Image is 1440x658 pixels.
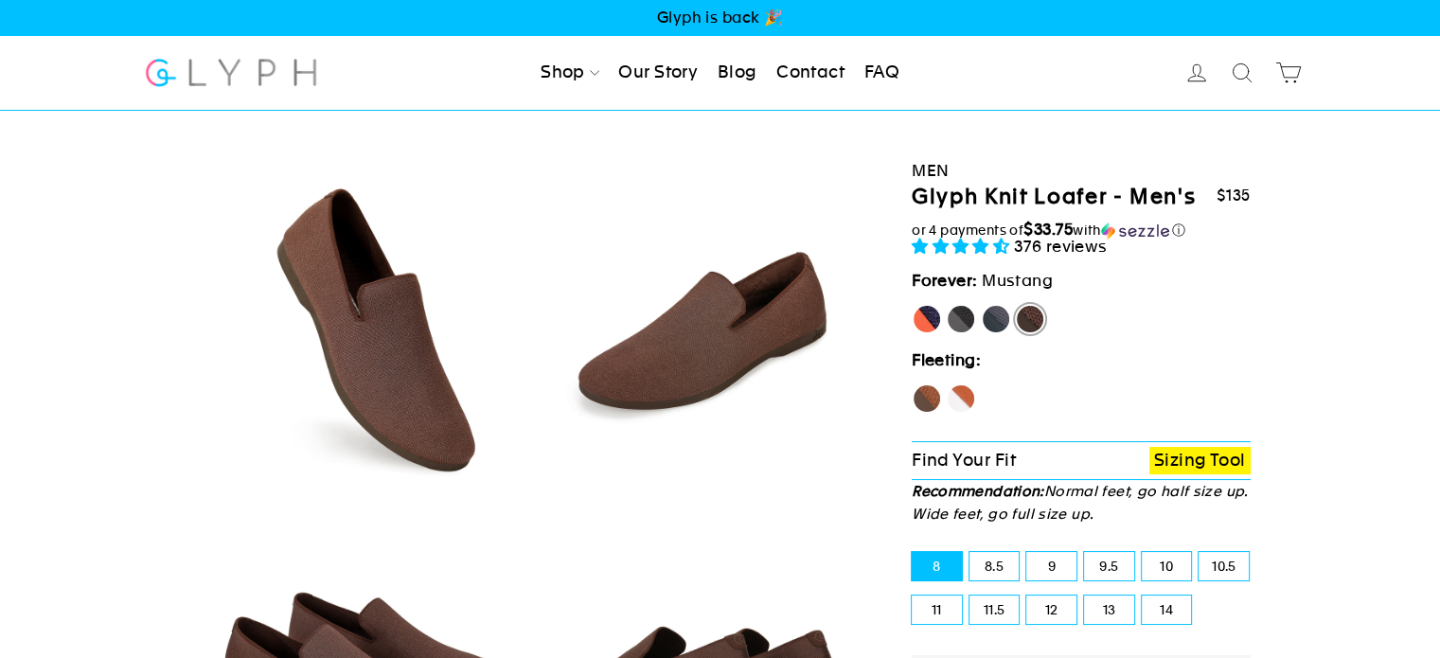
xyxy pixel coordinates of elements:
[912,304,942,334] label: [PERSON_NAME]
[946,383,976,414] label: Fox
[912,221,1251,240] div: or 4 payments of with
[1084,596,1134,624] label: 13
[1026,596,1076,624] label: 12
[912,184,1196,211] h1: Glyph Knit Loafer - Men's
[1101,222,1169,240] img: Sezzle
[969,596,1020,624] label: 11.5
[533,52,907,94] ul: Primary
[1142,596,1192,624] label: 14
[533,52,607,94] a: Shop
[538,167,861,489] img: Mustang
[1015,304,1045,334] label: Mustang
[1142,552,1192,580] label: 10
[912,483,1044,499] strong: Recommendation:
[912,383,942,414] label: Hawk
[946,304,976,334] label: Panther
[981,304,1011,334] label: Rhino
[611,52,705,94] a: Our Story
[1149,447,1251,474] a: Sizing Tool
[1217,187,1251,205] span: $135
[912,271,978,290] strong: Forever:
[912,237,1014,256] span: 4.73 stars
[1023,220,1073,239] span: $33.75
[710,52,765,94] a: Blog
[857,52,907,94] a: FAQ
[1026,552,1076,580] label: 9
[1014,237,1108,256] span: 376 reviews
[912,552,962,580] label: 8
[912,350,981,369] strong: Fleeting:
[769,52,852,94] a: Contact
[912,596,962,624] label: 11
[199,167,522,489] img: Mustang
[912,158,1251,184] div: Men
[912,221,1251,240] div: or 4 payments of$33.75withSezzle Click to learn more about Sezzle
[1199,552,1249,580] label: 10.5
[1084,552,1134,580] label: 9.5
[969,552,1020,580] label: 8.5
[982,271,1053,290] span: Mustang
[912,480,1251,525] p: Normal feet, go half size up. Wide feet, go full size up.
[912,450,1016,470] span: Find Your Fit
[143,47,320,98] img: Glyph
